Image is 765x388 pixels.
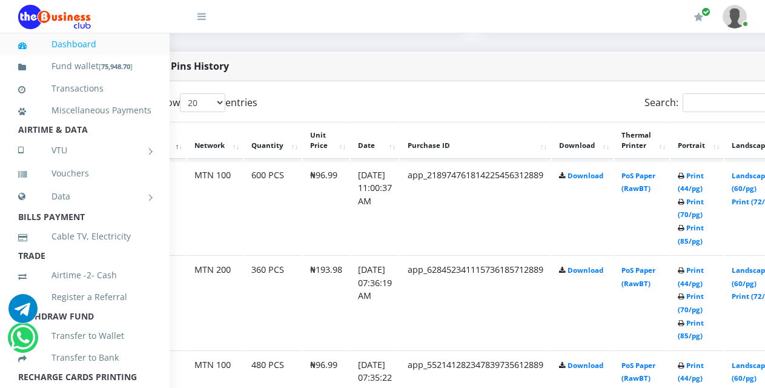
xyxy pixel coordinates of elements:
[303,255,349,349] td: ₦193.98
[351,255,399,349] td: [DATE] 07:36:19 AM
[8,303,38,323] a: Chat for support
[18,159,151,187] a: Vouchers
[244,161,302,255] td: 600 PCS
[18,75,151,102] a: Transactions
[678,292,704,314] a: Print (70/pg)
[101,62,130,71] b: 75,948.70
[621,361,655,383] a: PoS Paper (RawBT)
[18,261,151,289] a: Airtime -2- Cash
[187,122,243,159] th: Network: activate to sort column ascending
[18,52,151,81] a: Fund wallet[75,948.70]
[701,7,710,16] span: Renew/Upgrade Subscription
[187,255,243,349] td: MTN 200
[552,122,613,159] th: Download: activate to sort column ascending
[351,122,399,159] th: Date: activate to sort column ascending
[621,171,655,193] a: PoS Paper (RawBT)
[400,255,551,349] td: app_628452341115736185712889
[156,255,186,349] td: 2
[18,222,151,250] a: Cable TV, Electricity
[678,318,704,341] a: Print (85/pg)
[155,93,257,112] label: Show entries
[146,59,229,73] strong: Bulk Pins History
[18,5,91,29] img: Logo
[614,122,669,159] th: Thermal Printer: activate to sort column ascending
[18,283,151,311] a: Register a Referral
[400,122,551,159] th: Purchase ID: activate to sort column ascending
[18,96,151,124] a: Miscellaneous Payments
[694,12,703,22] i: Renew/Upgrade Subscription
[244,122,302,159] th: Quantity: activate to sort column ascending
[400,161,551,255] td: app_218974761814225456312889
[568,361,603,370] a: Download
[351,161,399,255] td: [DATE] 11:00:37 AM
[156,161,186,255] td: 1
[723,5,747,28] img: User
[678,171,704,193] a: Print (44/pg)
[303,122,349,159] th: Unit Price: activate to sort column ascending
[303,161,349,255] td: ₦96.99
[678,197,704,219] a: Print (70/pg)
[180,93,225,112] select: Showentries
[99,62,133,71] small: [ ]
[678,266,704,288] a: Print (44/pg)
[671,122,723,159] th: Portrait: activate to sort column ascending
[18,30,151,58] a: Dashboard
[568,171,603,180] a: Download
[18,344,151,372] a: Transfer to Bank
[678,361,704,383] a: Print (44/pg)
[18,135,151,166] a: VTU
[156,122,186,159] th: #: activate to sort column descending
[244,255,302,349] td: 360 PCS
[18,181,151,212] a: Data
[568,266,603,275] a: Download
[10,332,35,352] a: Chat for support
[621,266,655,288] a: PoS Paper (RawBT)
[678,223,704,246] a: Print (85/pg)
[187,161,243,255] td: MTN 100
[18,322,151,350] a: Transfer to Wallet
